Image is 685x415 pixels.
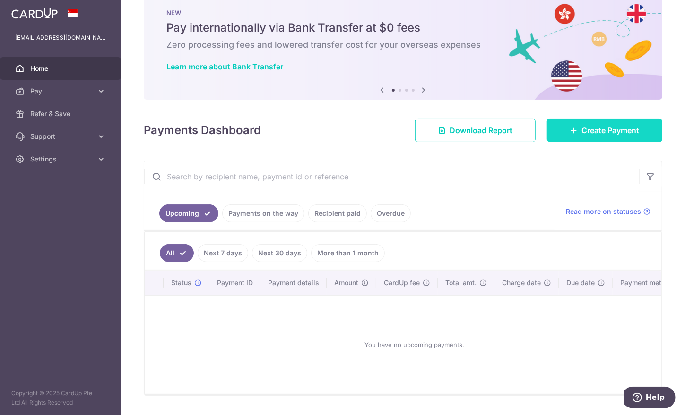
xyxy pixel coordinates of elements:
[566,207,650,216] a: Read more on statuses
[260,271,327,295] th: Payment details
[624,387,676,410] iframe: Opens a widget where you can find more information
[502,278,541,288] span: Charge date
[30,64,93,73] span: Home
[566,207,641,216] span: Read more on statuses
[581,125,639,136] span: Create Payment
[252,244,307,262] a: Next 30 days
[222,204,304,222] a: Payments on the way
[384,278,420,288] span: CardUp fee
[198,244,248,262] a: Next 7 days
[166,20,640,35] h5: Pay internationally via Bank Transfer at $0 fees
[166,39,640,51] h6: Zero processing fees and lowered transfer cost for your overseas expenses
[311,244,385,262] a: More than 1 month
[144,122,261,139] h4: Payments Dashboard
[15,33,106,42] p: [EMAIL_ADDRESS][DOMAIN_NAME]
[415,119,536,142] a: Download Report
[159,204,218,222] a: Upcoming
[308,204,367,222] a: Recipient paid
[144,161,639,192] input: Search by recipient name, payment id or reference
[171,278,191,288] span: Status
[156,303,673,386] div: You have no upcoming payments.
[166,62,283,71] a: Learn more about Bank Transfer
[30,154,93,164] span: Settings
[371,204,411,222] a: Overdue
[166,9,640,17] p: NEW
[209,271,260,295] th: Payment ID
[334,278,358,288] span: Amount
[30,132,93,141] span: Support
[445,278,477,288] span: Total amt.
[30,86,93,96] span: Pay
[11,8,58,19] img: CardUp
[566,278,595,288] span: Due date
[450,125,512,136] span: Download Report
[547,119,662,142] a: Create Payment
[613,271,685,295] th: Payment method
[30,109,93,119] span: Refer & Save
[160,244,194,262] a: All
